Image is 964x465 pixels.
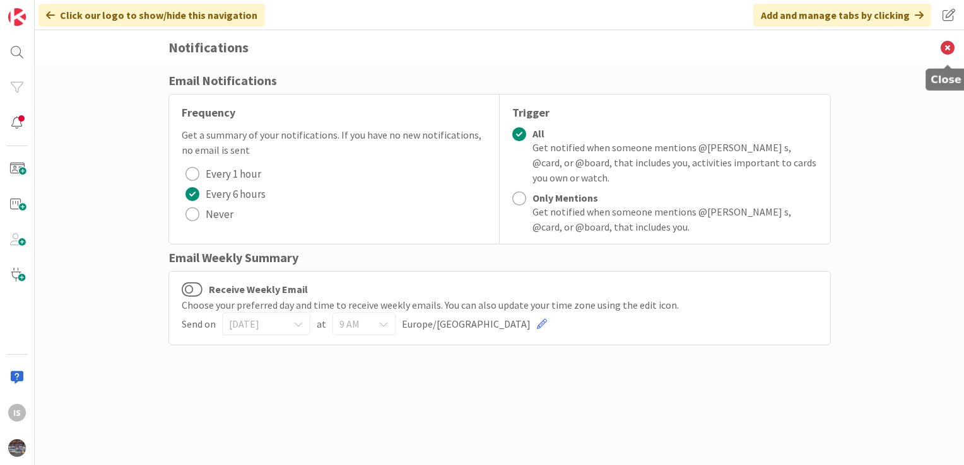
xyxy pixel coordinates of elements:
span: Every 6 hours [206,185,266,204]
div: Get a summary of your notifications. If you have no new notifications, no email is sent [182,127,486,158]
div: Email Weekly Summary [168,248,831,267]
div: Get notified when someone mentions @[PERSON_NAME] s, @card, or @board, that includes you, activit... [532,140,818,185]
button: Never [182,204,237,224]
span: Europe/[GEOGRAPHIC_DATA] [402,316,531,331]
span: Send on [182,316,216,331]
span: Never [206,205,233,224]
span: at [317,316,326,331]
div: Click our logo to show/hide this navigation [38,4,265,26]
span: Every 1 hour [206,164,261,183]
h3: Notifications [168,30,831,65]
span: 9 AM [339,315,367,333]
span: [DATE] [229,315,282,333]
button: Every 1 hour [182,164,265,184]
label: Receive Weekly Email [182,281,308,297]
div: Trigger [512,104,818,121]
div: All [532,127,818,140]
div: Choose your preferred day and time to receive weekly emails. You can also update your time zone u... [182,297,818,313]
h5: Close [931,74,961,86]
img: avatar [8,439,26,457]
button: Every 6 hours [182,184,269,204]
div: Email Notifications [168,71,831,90]
div: Is [8,404,26,422]
div: Frequency [182,104,486,121]
button: Receive Weekly Email [182,281,203,297]
div: Only Mentions [532,192,818,204]
div: Add and manage tabs by clicking [753,4,931,26]
img: Visit kanbanzone.com [8,8,26,26]
div: Get notified when someone mentions @[PERSON_NAME] s, @card, or @board, that includes you. [532,204,818,234]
